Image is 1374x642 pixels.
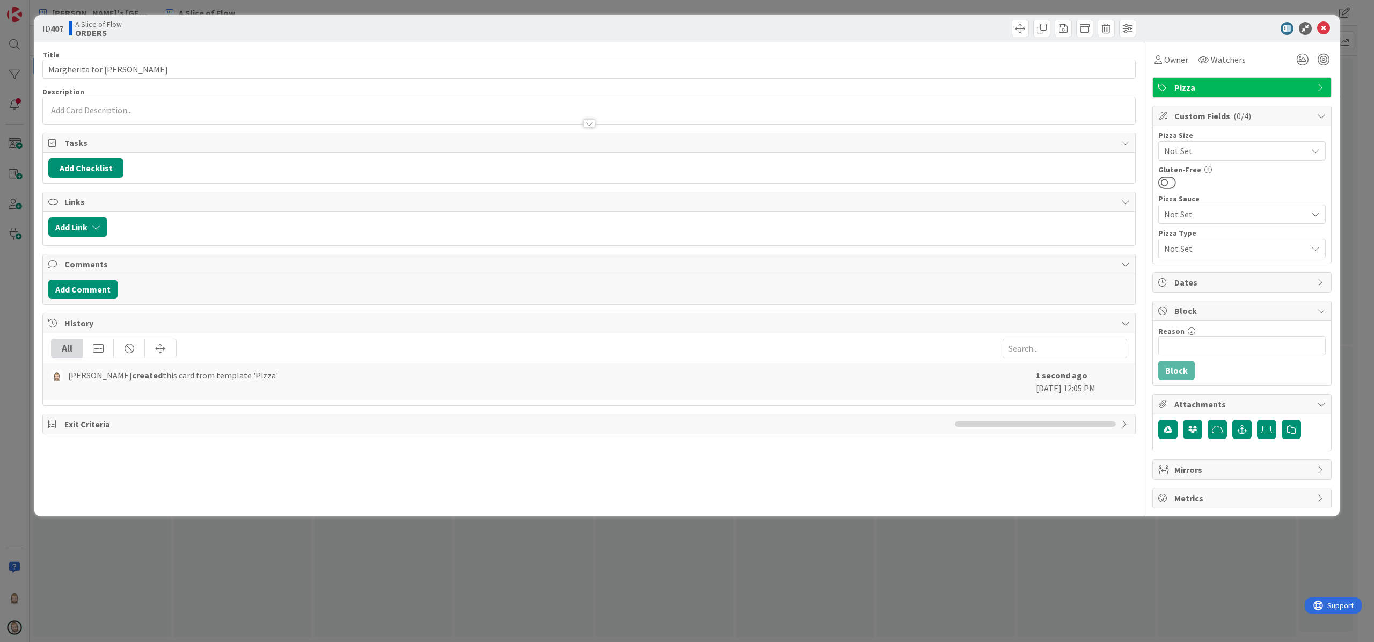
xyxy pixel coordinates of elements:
[1164,53,1188,66] span: Owner
[1174,81,1312,94] span: Pizza
[64,258,1116,271] span: Comments
[42,87,84,97] span: Description
[1158,326,1185,336] label: Reason
[1158,229,1326,237] div: Pizza Type
[1158,132,1326,139] div: Pizza Size
[48,158,123,178] button: Add Checklist
[64,195,1116,208] span: Links
[1158,361,1195,380] button: Block
[51,370,63,382] img: Rv
[1158,195,1326,202] div: Pizza Sauce
[1174,276,1312,289] span: Dates
[64,317,1116,330] span: History
[1003,339,1127,358] input: Search...
[1174,463,1312,476] span: Mirrors
[1174,492,1312,505] span: Metrics
[1164,241,1302,256] span: Not Set
[48,217,107,237] button: Add Link
[48,280,118,299] button: Add Comment
[75,20,122,28] span: A Slice of Flow
[23,2,49,14] span: Support
[132,370,163,381] b: created
[42,50,60,60] label: Title
[1211,53,1246,66] span: Watchers
[42,22,63,35] span: ID
[64,136,1116,149] span: Tasks
[50,23,63,34] b: 407
[1158,166,1326,173] div: Gluten-Free
[1036,369,1127,395] div: [DATE] 12:05 PM
[75,28,122,37] b: ORDERS
[1233,111,1251,121] span: ( 0/4 )
[1164,207,1302,222] span: Not Set
[1174,110,1312,122] span: Custom Fields
[1174,398,1312,411] span: Attachments
[42,60,1136,79] input: type card name here...
[1164,143,1302,158] span: Not Set
[52,339,83,358] div: All
[1174,304,1312,317] span: Block
[64,418,949,431] span: Exit Criteria
[1036,370,1087,381] b: 1 second ago
[68,369,278,382] span: [PERSON_NAME] this card from template 'Pizza'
